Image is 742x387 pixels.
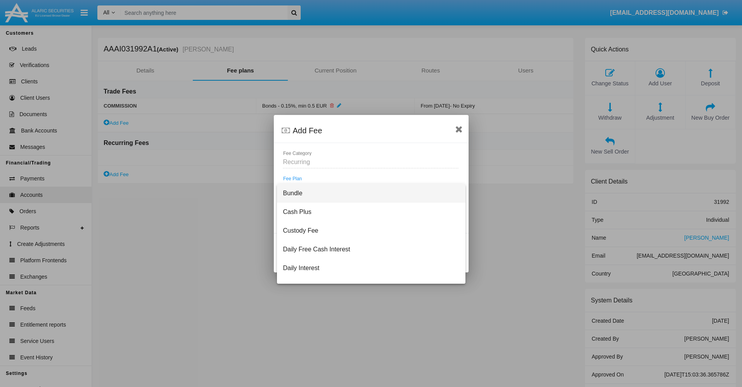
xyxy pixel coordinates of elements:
span: Daily Free Cash Interest [283,240,459,259]
span: Cash Plus [283,203,459,221]
span: Dividend [283,277,459,296]
span: Bundle [283,184,459,203]
span: Custody Fee [283,221,459,240]
span: Daily Interest [283,259,459,277]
